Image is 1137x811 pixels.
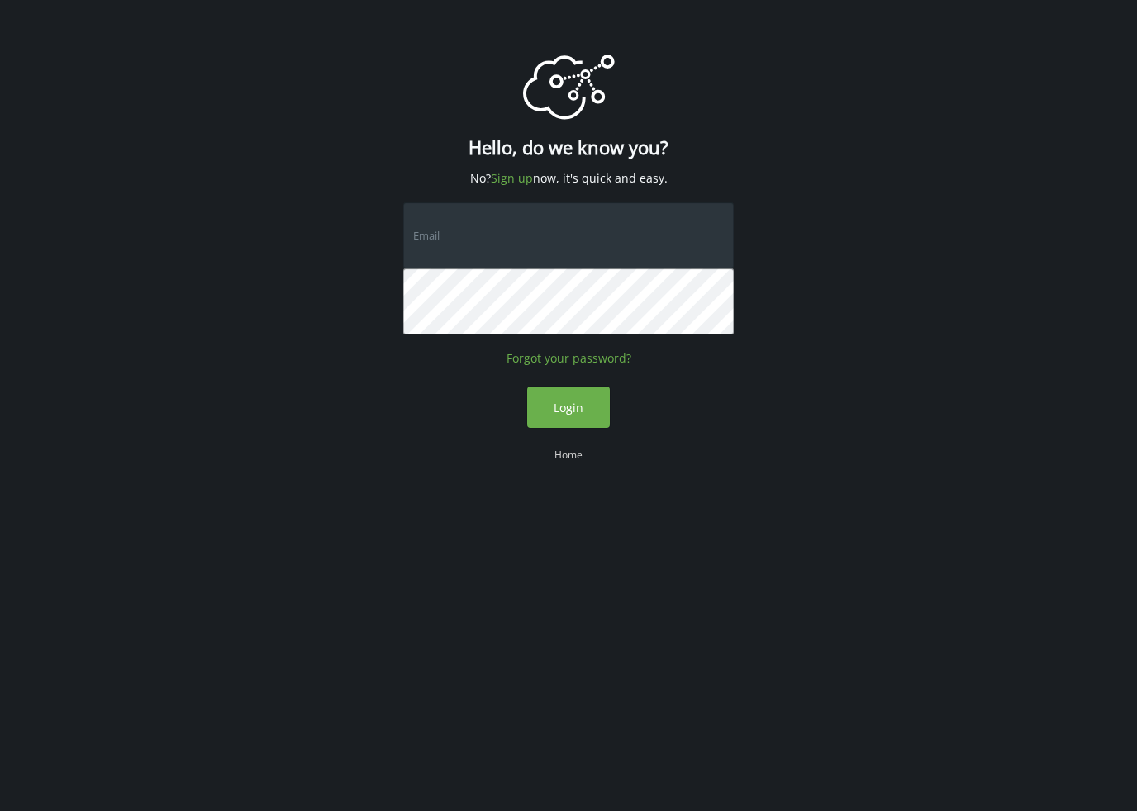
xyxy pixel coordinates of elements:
[469,135,668,159] h1: Hello, do we know you?
[403,202,734,268] input: Email
[554,448,583,462] a: Home
[507,351,631,366] a: Forgot your password?
[554,400,583,415] span: Login
[491,170,533,186] a: Sign up
[469,171,668,186] span: No? now, it's quick and easy.
[527,387,610,428] button: Login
